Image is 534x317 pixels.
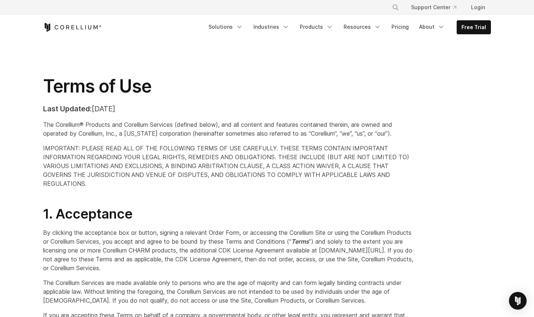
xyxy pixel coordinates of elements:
span: IMPORTANT: PLEASE READ ALL OF THE FOLLOWING TERMS OF USE CAREFULLY. THESE TERMS CONTAIN IMPORTANT... [43,144,409,187]
a: Free Trial [457,21,491,34]
div: Open Intercom Messenger [509,292,527,310]
h1: Terms of Use [43,75,414,97]
strong: Last Updated: [43,104,92,113]
span: By clicking the acceptance box or button, signing a relevant Order Form, or accessing the Corelli... [43,229,413,272]
em: Terms [291,238,309,245]
a: Corellium Home [43,23,102,32]
p: [DATE] [43,103,414,114]
a: Login [465,1,491,14]
span: The Corellium Services are made available only to persons who are the age of majority and can for... [43,279,401,304]
div: Navigation Menu [383,1,491,14]
a: Solutions [204,20,247,34]
a: Pricing [387,20,413,34]
button: Search [389,1,402,14]
span: The Corellium® Products and Corellium Services (defined below), and all content and features cont... [43,121,392,137]
a: Products [295,20,338,34]
div: Navigation Menu [204,20,491,34]
a: Support Center [405,1,462,14]
span: 1. Acceptance [43,206,133,222]
a: About [415,20,449,34]
a: Resources [339,20,386,34]
a: Industries [249,20,294,34]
